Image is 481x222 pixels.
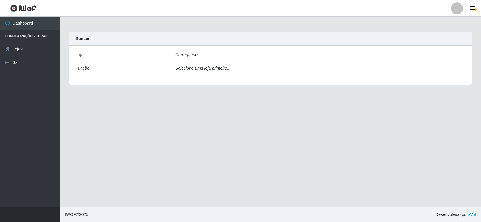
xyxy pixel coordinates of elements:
[435,211,476,218] span: Desenvolvido por
[175,52,201,57] i: Carregando...
[175,66,231,71] i: Selecione uma loja primeiro...
[10,5,37,12] img: CoreUI Logo
[65,211,90,218] span: © 2025 .
[75,65,90,71] label: Função
[75,52,83,58] label: Loja
[468,212,476,217] a: iWof
[75,36,90,41] strong: Buscar
[65,212,76,217] span: IWOF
